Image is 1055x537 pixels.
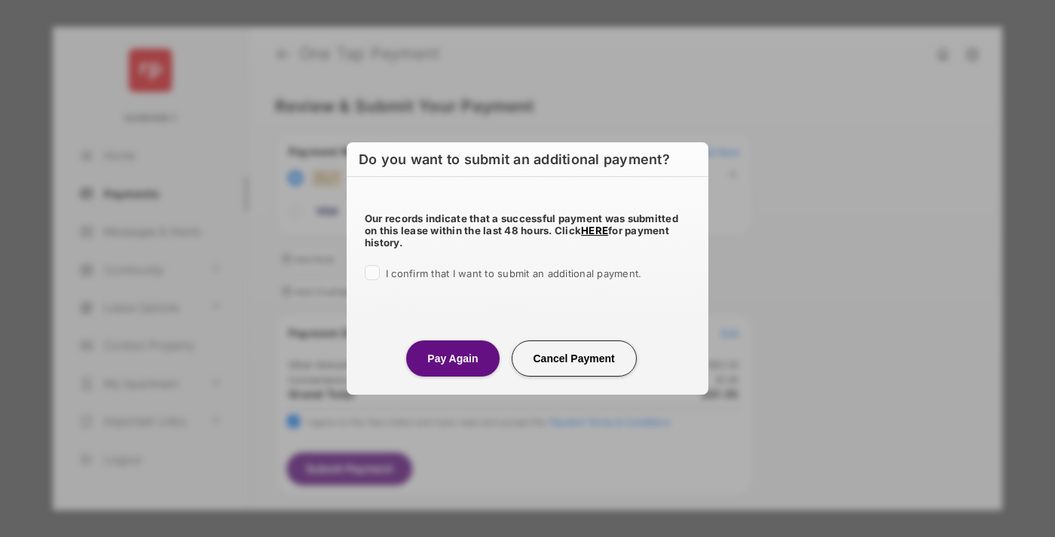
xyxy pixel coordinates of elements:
h6: Do you want to submit an additional payment? [347,142,708,177]
h5: Our records indicate that a successful payment was submitted on this lease within the last 48 hou... [365,212,690,249]
button: Cancel Payment [512,340,637,377]
button: Pay Again [406,340,499,377]
span: I confirm that I want to submit an additional payment. [386,267,641,279]
a: HERE [581,224,608,236]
